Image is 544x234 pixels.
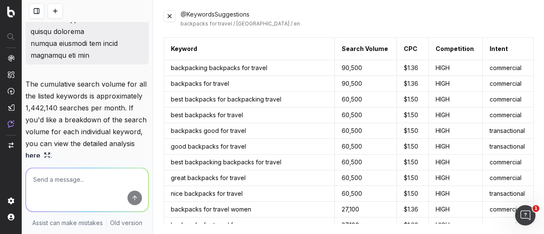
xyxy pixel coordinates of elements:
[164,217,334,233] td: backpacks for travel for women
[428,76,482,92] td: HIGH
[8,55,14,62] img: Analytics
[164,186,334,202] td: nice backpacks for travel
[8,142,14,148] img: Switch project
[164,155,334,170] td: best backpacking backpacks for travel
[483,107,534,123] td: commercial
[397,202,428,217] td: $1.36
[8,71,14,78] img: Intelligence
[397,107,428,123] td: $1.50
[110,219,142,227] a: Old version
[397,92,428,107] td: $1.50
[334,38,397,60] th: Search Volume
[334,202,397,217] td: 27,100
[483,186,534,202] td: transactional
[515,205,535,226] iframe: Intercom live chat
[428,38,482,60] th: Competition
[483,92,534,107] td: commercial
[397,123,428,139] td: $1.50
[164,139,334,155] td: good backpacks for travel
[25,149,51,161] a: here
[490,45,508,53] div: Intent
[164,170,334,186] td: great backpacks for travel
[483,123,534,139] td: transactional
[428,92,482,107] td: HIGH
[334,92,397,107] td: 60,500
[428,123,482,139] td: HIGH
[8,120,14,127] img: Assist
[334,123,397,139] td: 60,500
[428,60,482,76] td: HIGH
[164,38,334,60] th: Keyword
[164,92,334,107] td: best backpacks for backpacking travel
[334,76,397,92] td: 90,500
[428,186,482,202] td: HIGH
[428,202,482,217] td: HIGH
[164,107,334,123] td: best backpacks for travel
[334,60,397,76] td: 90,500
[181,20,534,27] div: backpacks for travel / [GEOGRAPHIC_DATA] / en
[8,87,14,95] img: Activation
[8,214,14,220] img: My account
[483,217,534,233] td: commercial
[8,104,14,111] img: Studio
[428,155,482,170] td: HIGH
[483,139,534,155] td: transactional
[334,170,397,186] td: 60,500
[334,107,397,123] td: 60,500
[8,197,14,204] img: Setting
[397,217,428,233] td: $1.36
[483,155,534,170] td: commercial
[7,6,15,17] img: Botify logo
[397,76,428,92] td: $1.36
[164,76,334,92] td: backpacks for travel
[334,186,397,202] td: 60,500
[397,139,428,155] td: $1.50
[25,78,149,161] p: The cumulative search volume for all the listed keywords is approximately 1,442,140 searches per ...
[533,205,539,212] span: 1
[397,170,428,186] td: $1.50
[334,155,397,170] td: 60,500
[428,217,482,233] td: HIGH
[428,170,482,186] td: HIGH
[397,186,428,202] td: $1.50
[397,38,428,60] th: CPC
[334,217,397,233] td: 27,100
[397,60,428,76] td: $1.36
[428,139,482,155] td: HIGH
[483,60,534,76] td: commercial
[428,107,482,123] td: HIGH
[164,60,334,76] td: backpacking backpacks for travel
[164,123,334,139] td: backpacks good for travel
[164,202,334,217] td: backpacks for travel women
[483,76,534,92] td: commercial
[334,139,397,155] td: 60,500
[483,202,534,217] td: commercial
[397,155,428,170] td: $1.50
[32,219,103,227] p: Assist can make mistakes
[483,170,534,186] td: commercial
[181,10,534,27] div: @KeywordsSuggestions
